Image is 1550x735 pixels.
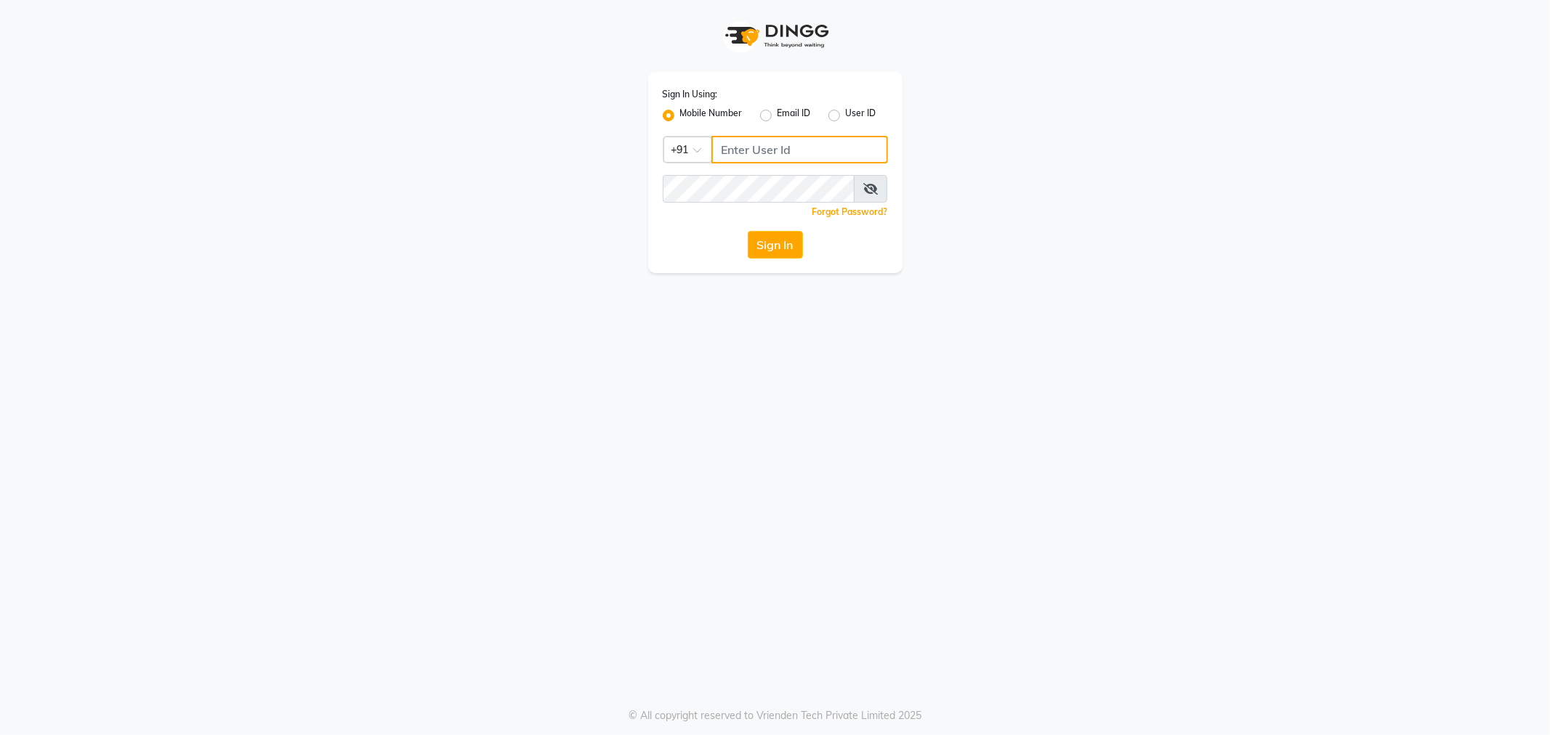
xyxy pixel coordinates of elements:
label: User ID [846,107,876,124]
a: Forgot Password? [812,206,888,217]
img: logo1.svg [717,15,833,57]
input: Username [711,136,888,163]
label: Sign In Using: [663,88,718,101]
button: Sign In [748,231,803,259]
label: Mobile Number [680,107,743,124]
input: Username [663,175,855,203]
label: Email ID [778,107,811,124]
